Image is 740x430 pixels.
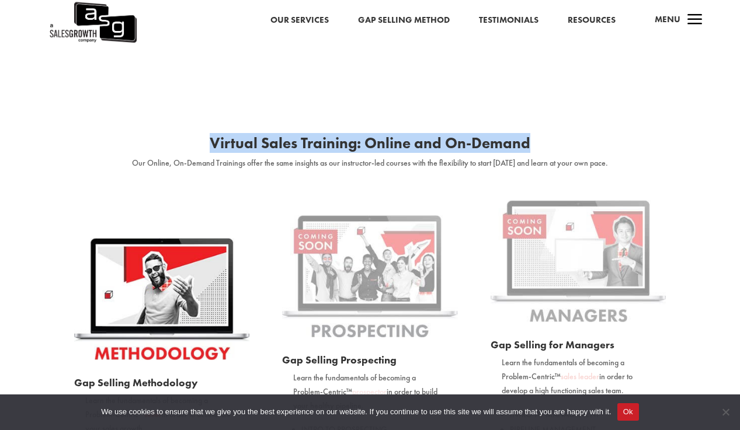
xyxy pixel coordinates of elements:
[352,386,387,397] span: prospector
[617,403,639,421] button: Ok
[270,13,329,28] a: Our Services
[683,9,707,32] span: a
[491,338,614,351] span: Gap Selling for Managers
[479,13,539,28] a: Testimonials
[561,371,599,382] span: sales leader
[358,13,450,28] a: Gap Selling Method
[655,13,680,25] span: Menu
[74,156,666,170] p: Our Online, On-Demand Trainings offer the same insights as our instructor-led courses with the fl...
[101,406,611,418] span: We use cookies to ensure that we give you the best experience on our website. If you continue to ...
[74,376,198,389] span: Gap Selling Methodology
[502,356,655,397] p: Learn the fundamentals of becoming a Problem-Centric™ in order to develop a high functioning sale...
[282,353,397,366] span: Gap Selling Prospecting
[293,371,447,412] p: Learn the fundamentals of becoming a Problem-Centric™ in order to build your healthy pipeline.
[568,13,616,28] a: Resources
[720,406,731,418] span: No
[74,135,666,156] h2: Virtual Sales Training: Online and On-Demand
